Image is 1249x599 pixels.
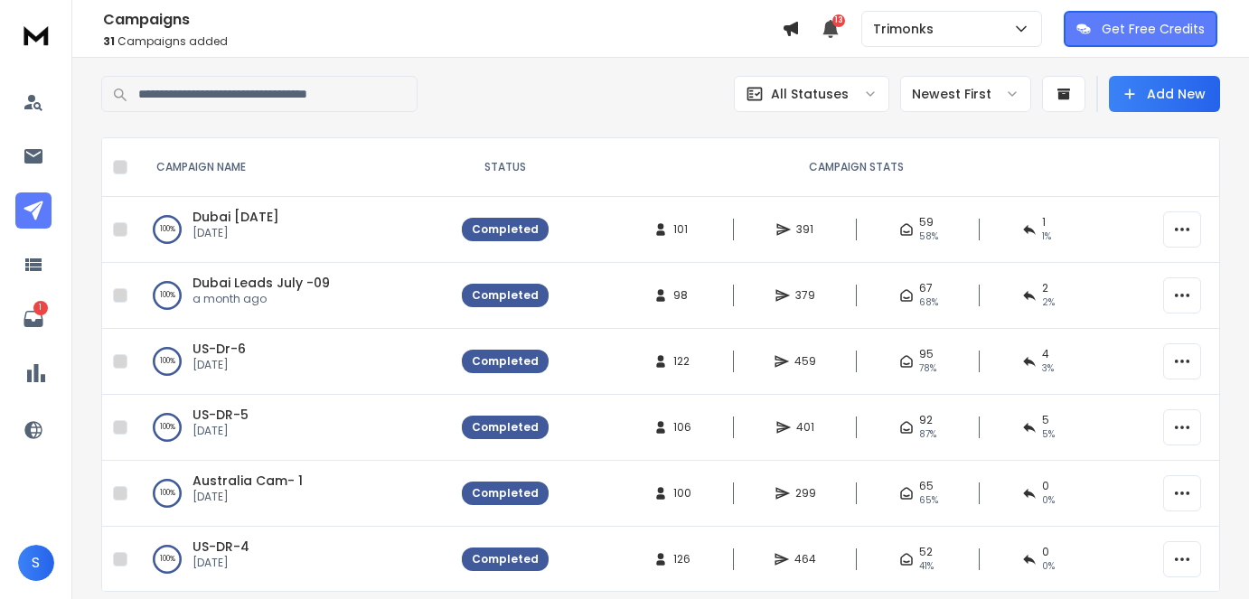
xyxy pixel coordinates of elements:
p: Campaigns added [103,34,782,49]
span: 4 [1042,347,1049,361]
button: Newest First [900,76,1031,112]
span: 1 % [1042,229,1051,244]
span: 391 [796,222,814,237]
span: 5 % [1042,427,1055,442]
span: 106 [673,420,691,435]
span: 0 % [1042,493,1055,508]
th: STATUS [451,138,559,197]
button: S [18,545,54,581]
a: US-Dr-6 [193,340,246,358]
span: 126 [673,552,691,566]
div: Completed [472,486,539,501]
a: US-DR-5 [193,406,249,424]
p: [DATE] [193,424,249,438]
td: 100%Australia Cam- 1[DATE] [135,461,451,527]
p: [DATE] [193,490,303,504]
div: Completed [472,288,539,303]
span: 1 [1042,215,1046,229]
span: 101 [673,222,691,237]
th: CAMPAIGN STATS [559,138,1152,197]
a: US-DR-4 [193,538,249,556]
a: Dubai Leads July -09 [193,274,330,292]
span: 52 [919,545,933,559]
button: Get Free Credits [1064,11,1217,47]
span: 31 [103,33,115,49]
span: 401 [796,420,814,435]
p: 100 % [160,286,175,304]
span: 459 [794,354,816,369]
img: logo [18,18,54,51]
span: 95 [919,347,934,361]
div: Completed [472,354,539,369]
td: 100%Dubai Leads July -09a month ago [135,263,451,329]
p: a month ago [193,292,330,306]
h1: Campaigns [103,9,782,31]
span: 65 [919,479,934,493]
span: 0 [1042,545,1049,559]
span: 3 % [1042,361,1054,376]
span: 98 [673,288,691,303]
span: 464 [794,552,816,566]
span: 41 % [919,559,934,574]
span: 5 [1042,413,1049,427]
span: 92 [919,413,933,427]
span: 13 [832,14,845,27]
p: [DATE] [193,226,279,240]
span: 58 % [919,229,938,244]
p: Get Free Credits [1102,20,1205,38]
a: Australia Cam- 1 [193,472,303,490]
div: Completed [472,420,539,435]
span: 65 % [919,493,938,508]
p: 100 % [160,484,175,502]
span: 379 [795,288,815,303]
span: 59 [919,215,934,229]
div: Completed [472,552,539,566]
span: 78 % [919,361,936,376]
p: 100 % [160,220,175,239]
p: 100 % [160,418,175,436]
th: CAMPAIGN NAME [135,138,451,197]
button: Add New [1109,76,1220,112]
div: Completed [472,222,539,237]
p: All Statuses [771,85,849,103]
td: 100%US-Dr-6[DATE] [135,329,451,395]
span: 87 % [919,427,936,442]
p: [DATE] [193,556,249,570]
span: 299 [795,486,816,501]
td: 100%US-DR-5[DATE] [135,395,451,461]
span: 122 [673,354,691,369]
span: 0 % [1042,559,1055,574]
span: 67 [919,281,933,295]
td: 100%US-DR-4[DATE] [135,527,451,593]
span: 2 [1042,281,1048,295]
p: 100 % [160,550,175,568]
span: 2 % [1042,295,1055,310]
td: 100%Dubai [DATE][DATE] [135,197,451,263]
p: 1 [33,301,48,315]
a: Dubai [DATE] [193,208,279,226]
p: Trimonks [873,20,941,38]
p: [DATE] [193,358,246,372]
a: 1 [15,301,52,337]
span: 68 % [919,295,938,310]
p: 100 % [160,352,175,370]
span: 100 [673,486,691,501]
span: 0 [1042,479,1049,493]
